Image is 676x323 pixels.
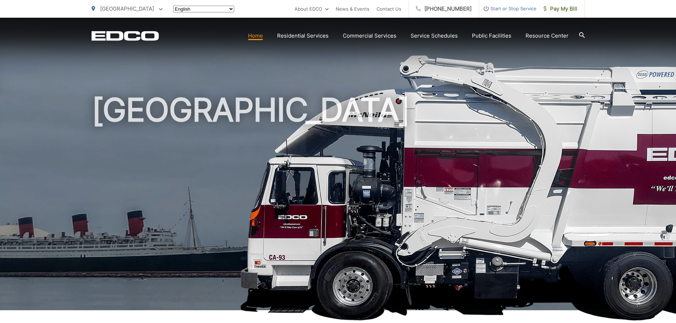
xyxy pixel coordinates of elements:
[336,5,369,13] a: News & Events
[92,92,585,317] h1: [GEOGRAPHIC_DATA]
[295,5,329,13] a: About EDCO
[526,32,568,40] a: Resource Center
[277,32,329,40] a: Residential Services
[377,5,401,13] a: Contact Us
[544,5,577,13] span: Pay My Bill
[100,5,154,12] span: [GEOGRAPHIC_DATA]
[411,32,458,40] a: Service Schedules
[343,32,396,40] a: Commercial Services
[472,32,511,40] a: Public Facilities
[92,31,159,41] a: EDCD logo. Return to the homepage.
[248,32,263,40] a: Home
[173,6,234,12] select: Select a language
